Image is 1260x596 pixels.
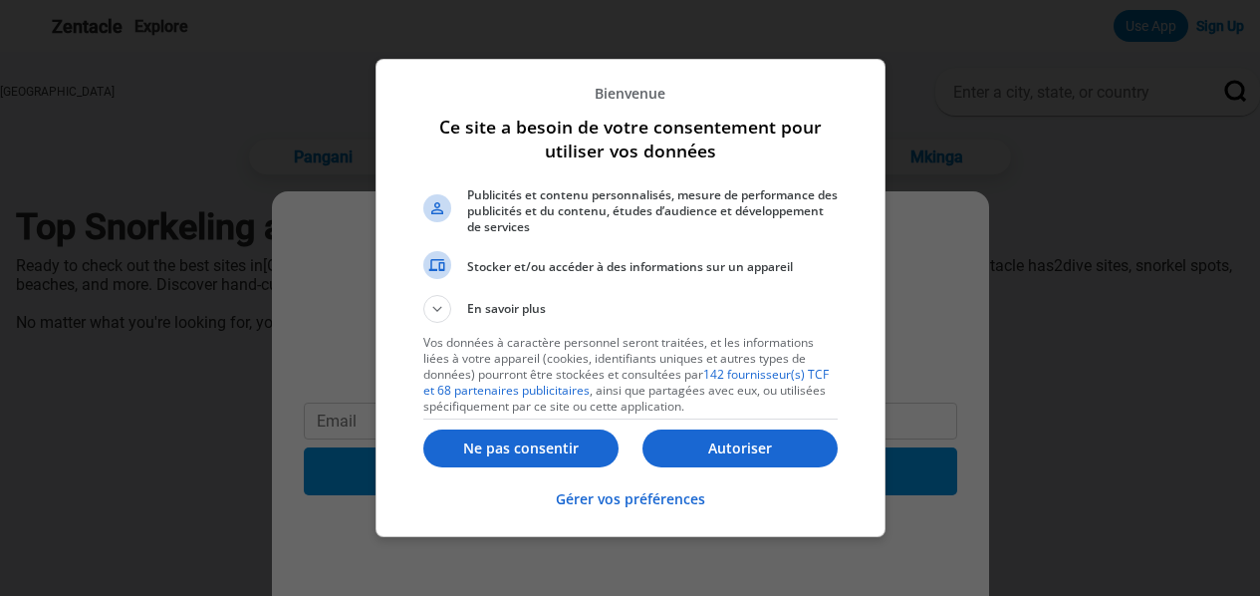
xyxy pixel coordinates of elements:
[423,430,619,467] button: Ne pas consentir
[556,478,705,521] button: Gérer vos préférences
[376,59,885,537] div: Ce site a besoin de votre consentement pour utiliser vos données
[423,439,619,458] p: Ne pas consentir
[556,489,705,509] p: Gérer vos préférences
[423,115,838,162] h1: Ce site a besoin de votre consentement pour utiliser vos données
[467,259,838,275] span: Stocker et/ou accéder à des informations sur un appareil
[642,439,838,458] p: Autoriser
[423,295,838,323] button: En savoir plus
[423,335,838,415] p: Vos données à caractère personnel seront traitées, et les informations liées à votre appareil (co...
[423,366,829,399] a: 142 fournisseur(s) TCF et 68 partenaires publicitaires
[642,430,838,467] button: Autoriser
[467,187,838,235] span: Publicités et contenu personnalisés, mesure de performance des publicités et du contenu, études d...
[423,84,838,103] p: Bienvenue
[467,300,546,323] span: En savoir plus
